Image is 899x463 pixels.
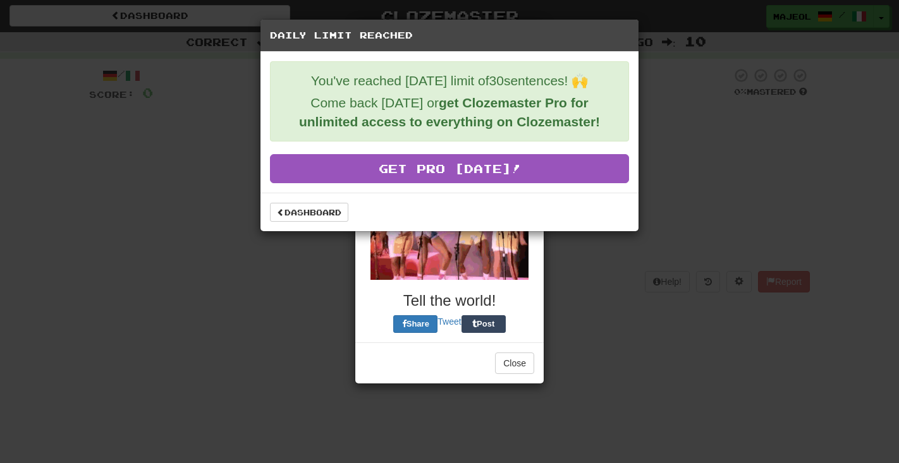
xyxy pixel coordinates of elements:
p: Come back [DATE] or [280,93,619,131]
strong: get Clozemaster Pro for unlimited access to everything on Clozemaster! [299,95,600,129]
h5: Daily Limit Reached [270,29,629,42]
a: Get Pro [DATE]! [270,154,629,183]
a: Dashboard [270,203,348,222]
p: You've reached [DATE] limit of 30 sentences! 🙌 [280,71,619,90]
